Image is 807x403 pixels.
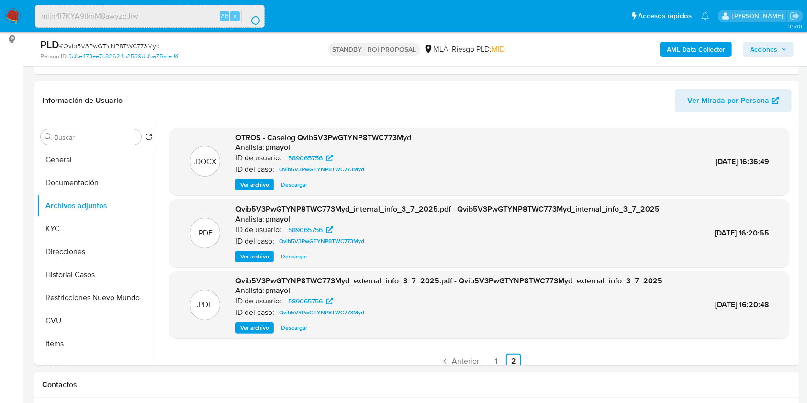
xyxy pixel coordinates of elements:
h6: pmayol [265,143,290,152]
a: Ir a la página 2 [506,354,521,369]
button: Historial Casos [37,263,157,286]
p: .PDF [197,300,213,310]
button: Volver al orden por defecto [145,133,153,144]
a: Salir [790,11,800,21]
span: [DATE] 16:20:55 [715,227,769,238]
button: Descargar [276,322,312,334]
input: Buscar usuario o caso... [35,10,264,22]
p: ID del caso: [235,165,274,174]
button: Ver Mirada por Persona [675,89,792,112]
button: Ver archivo [235,322,274,334]
span: Qvib5V3PwGTYNP8TWC773Myd [279,235,364,247]
a: Ir a la página 1 [489,354,504,369]
p: patricia.mayol@mercadolibre.com [732,11,786,21]
button: Documentación [37,171,157,194]
p: STANDBY - ROI PROPOSAL [328,43,420,56]
a: 3cfce473ee7c82624b2539dcfba75a1e [68,52,178,61]
button: Descargar [276,251,312,262]
span: Ver archivo [240,323,269,333]
button: AML Data Collector [660,42,732,57]
span: Anterior [452,358,479,365]
button: Buscar [45,133,52,141]
button: KYC [37,217,157,240]
button: Ver archivo [235,251,274,262]
button: Lista Interna [37,355,157,378]
span: Riesgo PLD: [452,44,505,55]
p: Analista: [235,286,264,295]
span: Acciones [750,42,777,57]
b: PLD [40,37,59,52]
span: OTROS - Caselog Qvib5V3PwGTYNP8TWC773Myd [235,132,411,143]
button: Archivos adjuntos [37,194,157,217]
span: Ver archivo [240,252,269,261]
a: 589065756 [282,295,339,307]
span: Accesos rápidos [638,11,692,21]
span: Qvib5V3PwGTYNP8TWC773Myd_internal_info_3_7_2025.pdf - Qvib5V3PwGTYNP8TWC773Myd_internal_info_3_7_... [235,203,660,214]
p: ID del caso: [235,308,274,317]
h1: Contactos [42,380,792,390]
h1: Información de Usuario [42,96,123,105]
p: ID de usuario: [235,225,281,235]
span: Qvib5V3PwGTYNP8TWC773Myd [279,164,364,175]
b: Person ID [40,52,67,61]
a: 589065756 [282,224,339,235]
a: Qvib5V3PwGTYNP8TWC773Myd [275,164,368,175]
p: .DOCX [193,157,216,167]
span: 589065756 [288,224,323,235]
span: s [234,11,236,21]
button: Restricciones Nuevo Mundo [37,286,157,309]
p: ID de usuario: [235,153,281,163]
span: Qvib5V3PwGTYNP8TWC773Myd_external_info_3_7_2025.pdf - Qvib5V3PwGTYNP8TWC773Myd_external_info_3_7_... [235,275,662,286]
button: search-icon [241,10,261,23]
span: Descargar [281,323,307,333]
nav: Paginación [169,354,789,369]
span: 589065756 [288,152,323,164]
span: [DATE] 16:20:48 [715,299,769,310]
span: Ver archivo [240,180,269,190]
span: 3.151.0 [788,22,802,30]
p: Analista: [235,143,264,152]
b: AML Data Collector [667,42,725,57]
span: Qvib5V3PwGTYNP8TWC773Myd [279,307,364,318]
h6: pmayol [265,214,290,224]
span: Descargar [281,252,307,261]
button: Descargar [276,179,312,190]
span: [DATE] 16:36:49 [716,156,769,167]
h6: pmayol [265,286,290,295]
a: Qvib5V3PwGTYNP8TWC773Myd [275,235,368,247]
button: Direcciones [37,240,157,263]
div: MLA [424,44,448,55]
span: Alt [221,11,228,21]
span: 589065756 [288,295,323,307]
p: .PDF [197,228,213,238]
a: Qvib5V3PwGTYNP8TWC773Myd [275,307,368,318]
button: CVU [37,309,157,332]
p: ID del caso: [235,236,274,246]
a: 589065756 [282,152,339,164]
p: ID de usuario: [235,296,281,306]
button: Acciones [743,42,794,57]
p: Analista: [235,214,264,224]
span: # Qvib5V3PwGTYNP8TWC773Myd [59,41,160,51]
button: Items [37,332,157,355]
span: MID [492,44,505,55]
button: General [37,148,157,171]
input: Buscar [54,133,137,142]
a: Anterior [437,354,483,369]
span: Descargar [281,180,307,190]
button: Ver archivo [235,179,274,190]
a: Notificaciones [701,12,709,20]
span: Ver Mirada por Persona [687,89,769,112]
